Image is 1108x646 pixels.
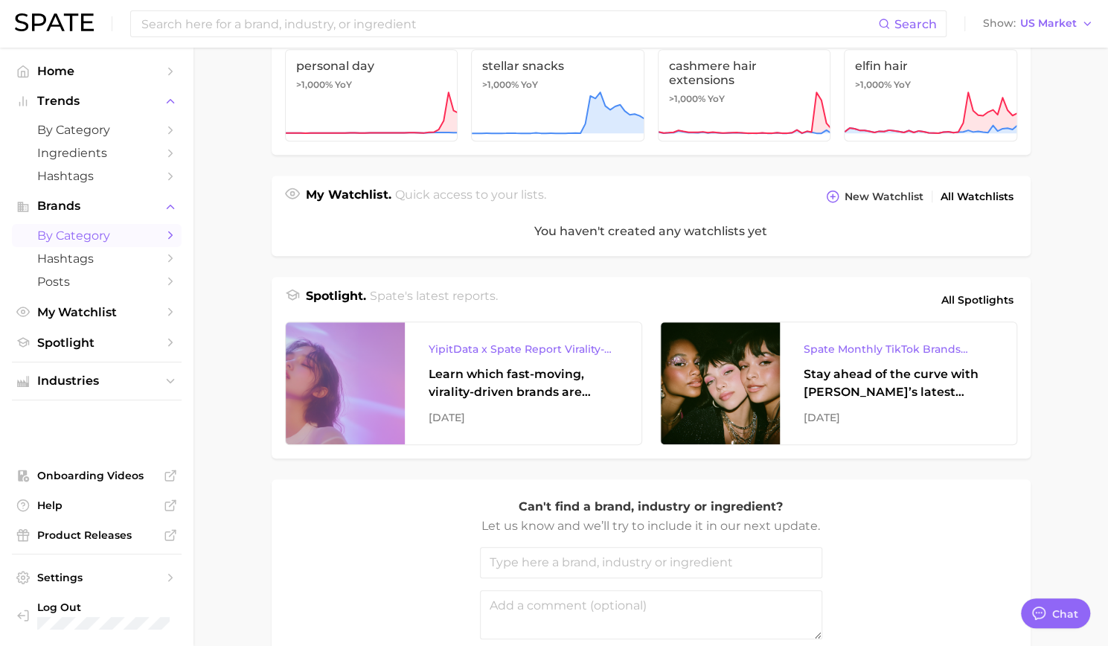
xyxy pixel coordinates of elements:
[12,494,182,517] a: Help
[37,64,156,78] span: Home
[12,566,182,589] a: Settings
[471,49,644,141] a: stellar snacks>1,000% YoY
[12,331,182,354] a: Spotlight
[937,187,1017,207] a: All Watchlists
[979,14,1097,33] button: ShowUS Market
[429,409,618,426] div: [DATE]
[1020,19,1077,28] span: US Market
[708,93,725,105] span: YoY
[37,199,156,213] span: Brands
[37,146,156,160] span: Ingredients
[37,499,156,512] span: Help
[482,79,519,90] span: >1,000%
[12,270,182,293] a: Posts
[855,79,891,90] span: >1,000%
[429,340,618,358] div: YipitData x Spate Report Virality-Driven Brands Are Taking a Slice of the Beauty Pie
[296,59,447,73] span: personal day
[296,79,333,90] span: >1,000%
[12,301,182,324] a: My Watchlist
[37,374,156,388] span: Industries
[370,287,498,313] h2: Spate's latest reports.
[804,409,993,426] div: [DATE]
[12,164,182,188] a: Hashtags
[12,224,182,247] a: by Category
[480,517,822,536] p: Let us know and we’ll try to include it in our next update.
[37,336,156,350] span: Spotlight
[822,186,926,207] button: New Watchlist
[15,13,94,31] img: SPATE
[941,291,1013,309] span: All Spotlights
[12,60,182,83] a: Home
[37,528,156,542] span: Product Releases
[37,305,156,319] span: My Watchlist
[37,571,156,584] span: Settings
[37,228,156,243] span: by Category
[12,464,182,487] a: Onboarding Videos
[37,169,156,183] span: Hashtags
[272,207,1031,256] div: You haven't created any watchlists yet
[658,49,831,141] a: cashmere hair extensions>1,000% YoY
[37,275,156,289] span: Posts
[12,596,182,634] a: Log out. Currently logged in with e-mail jchen@interparfumsinc.com.
[12,141,182,164] a: Ingredients
[855,59,1006,73] span: elfin hair
[845,191,923,203] span: New Watchlist
[804,365,993,401] div: Stay ahead of the curve with [PERSON_NAME]’s latest monthly tracker, spotlighting the fastest-gro...
[285,322,642,445] a: YipitData x Spate Report Virality-Driven Brands Are Taking a Slice of the Beauty PieLearn which f...
[12,524,182,546] a: Product Releases
[660,322,1017,445] a: Spate Monthly TikTok Brands TrackerStay ahead of the curve with [PERSON_NAME]’s latest monthly tr...
[941,191,1013,203] span: All Watchlists
[983,19,1016,28] span: Show
[480,547,822,578] input: Type here a brand, industry or ingredient
[804,340,993,358] div: Spate Monthly TikTok Brands Tracker
[844,49,1017,141] a: elfin hair>1,000% YoY
[480,497,822,517] p: Can't find a brand, industry or ingredient?
[285,49,458,141] a: personal day>1,000% YoY
[938,287,1017,313] a: All Spotlights
[37,469,156,482] span: Onboarding Videos
[894,17,937,31] span: Search
[669,59,820,87] span: cashmere hair extensions
[306,186,391,207] h1: My Watchlist.
[894,79,911,91] span: YoY
[12,247,182,270] a: Hashtags
[669,93,705,104] span: >1,000%
[12,195,182,217] button: Brands
[37,95,156,108] span: Trends
[37,123,156,137] span: by Category
[37,252,156,266] span: Hashtags
[12,90,182,112] button: Trends
[521,79,538,91] span: YoY
[429,365,618,401] div: Learn which fast-moving, virality-driven brands are leading the pack, the risks of viral growth, ...
[37,601,187,614] span: Log Out
[335,79,352,91] span: YoY
[395,186,546,207] h2: Quick access to your lists.
[12,370,182,392] button: Industries
[482,59,633,73] span: stellar snacks
[140,11,878,36] input: Search here for a brand, industry, or ingredient
[12,118,182,141] a: by Category
[306,287,366,313] h1: Spotlight.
